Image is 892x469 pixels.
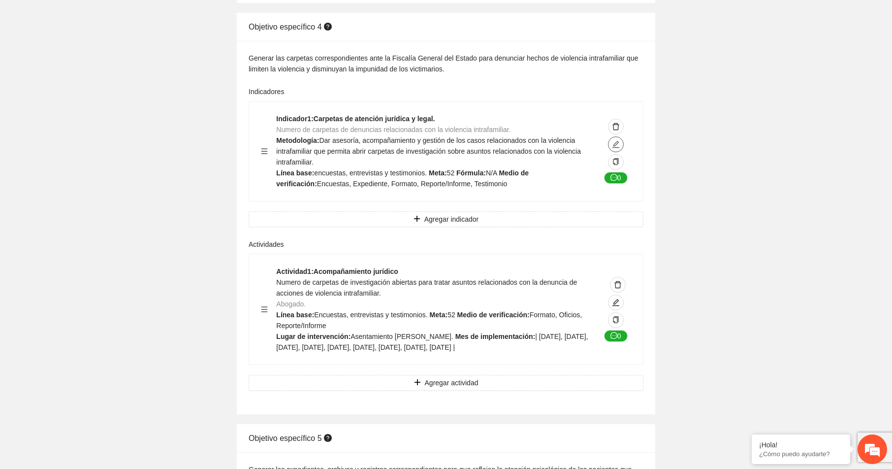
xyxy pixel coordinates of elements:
[414,379,421,387] span: plus
[249,434,334,442] span: Objetivo específico 5
[608,136,624,152] button: edit
[314,169,427,177] span: encuestas, entrevistas y testimonios.
[429,169,447,177] strong: Meta:
[276,115,435,123] strong: Indicador 1 : Carpetas de atención jurídica y legal.
[249,239,284,250] label: Actividades
[414,215,420,223] span: plus
[425,377,478,388] span: Agregar actividad
[455,333,536,340] strong: Mes de implementación:
[608,119,624,134] button: delete
[608,299,623,306] span: edit
[276,311,314,319] strong: Línea base:
[276,311,582,330] span: Formato, Oficios, Reporte/Informe
[276,136,319,144] strong: Metodología:
[261,306,268,313] span: menu
[612,316,619,324] span: copy
[612,158,619,166] span: copy
[608,140,623,148] span: edit
[604,172,628,184] button: message0
[276,268,398,275] strong: Actividad 1 : Acompañamiento jurídico
[456,169,486,177] strong: Fórmula:
[759,441,843,449] div: ¡Hola!
[57,132,136,231] span: Estamos en línea.
[424,214,479,225] span: Agregar indicador
[276,300,306,308] span: Abogado.
[317,180,508,188] span: Encuestas, Expediente, Formato, Reporte/Informe, Testimonio
[324,434,332,442] span: question-circle
[249,211,643,227] button: plusAgregar indicador
[457,311,530,319] strong: Medio de verificación:
[276,333,588,351] span: | [DATE], [DATE], [DATE], [DATE], [DATE], [DATE], [DATE], [DATE], [DATE] |
[610,281,625,289] span: delete
[249,375,643,391] button: plusAgregar actividad
[276,278,577,297] span: Numero de carpetas de investigación abiertas para tratar asuntos relacionados con la denuncia de ...
[447,311,455,319] span: 52
[486,169,497,177] span: N/A
[249,23,334,31] span: Objetivo específico 4
[161,5,185,29] div: Minimizar ventana de chat en vivo
[249,53,643,74] div: Generar las carpetas correspondientes ante la Fiscalía General del Estado para denunciar hechos d...
[276,126,510,134] span: Numero de carpetas de denuncias relacionadas con la violencia intrafamiliar.
[430,311,448,319] strong: Meta:
[608,295,624,310] button: edit
[350,333,453,340] span: Asentamiento [PERSON_NAME].
[276,333,350,340] strong: Lugar de intervención:
[608,123,623,131] span: delete
[608,312,624,328] button: copy
[759,450,843,458] p: ¿Cómo puedo ayudarte?
[447,169,455,177] span: 52
[610,277,626,293] button: delete
[610,332,617,340] span: message
[608,154,624,170] button: copy
[249,86,284,97] label: Indicadores
[5,269,188,303] textarea: Escriba su mensaje y pulse “Intro”
[604,330,628,342] button: message0
[314,311,427,319] span: Encuestas, entrevistas y testimonios.
[276,169,314,177] strong: Línea base:
[276,136,581,166] span: Dar asesoría, acompañamiento y gestión de los casos relacionados con la violencia intrafamiliar q...
[276,169,529,188] strong: Medio de verificación:
[261,148,268,155] span: menu
[324,23,332,31] span: question-circle
[610,174,617,182] span: message
[51,50,165,63] div: Chatee con nosotros ahora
